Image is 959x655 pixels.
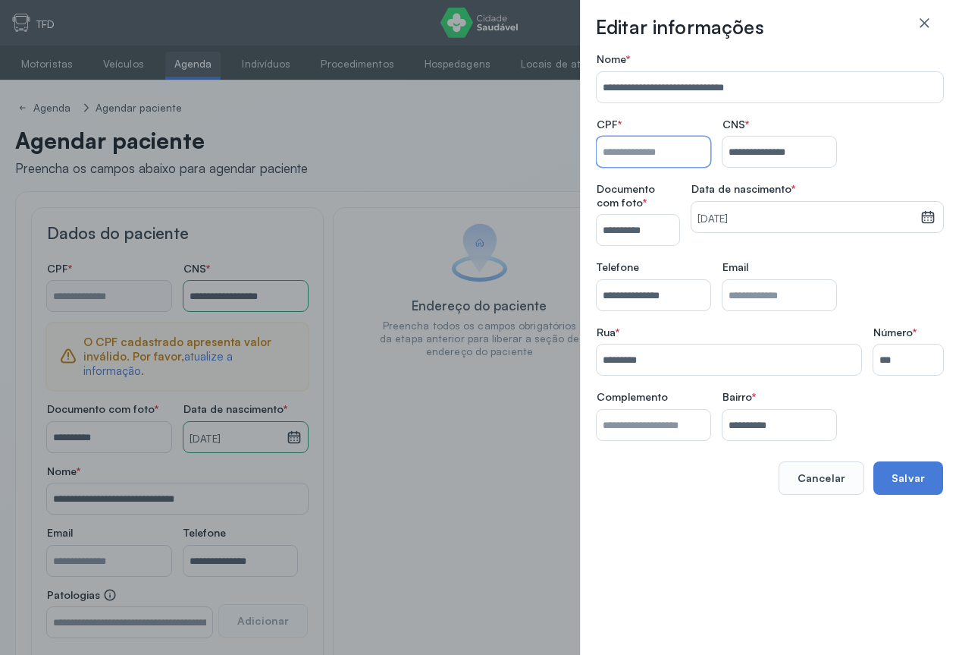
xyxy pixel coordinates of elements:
span: Documento com foto [597,182,679,209]
span: Número [873,326,917,339]
span: Email [722,260,748,274]
span: Rua [597,326,619,339]
span: Telefone [597,260,639,274]
button: Salvar [873,461,943,495]
span: Complemento [597,390,668,404]
span: Bairro [722,390,756,404]
span: Nome [597,52,630,66]
small: [DATE] [697,212,914,227]
span: CPF [597,118,622,131]
h3: Editar informações [596,15,764,39]
span: Data de nascimento [691,182,795,196]
span: CNS [722,118,749,131]
button: Cancelar [779,461,864,495]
